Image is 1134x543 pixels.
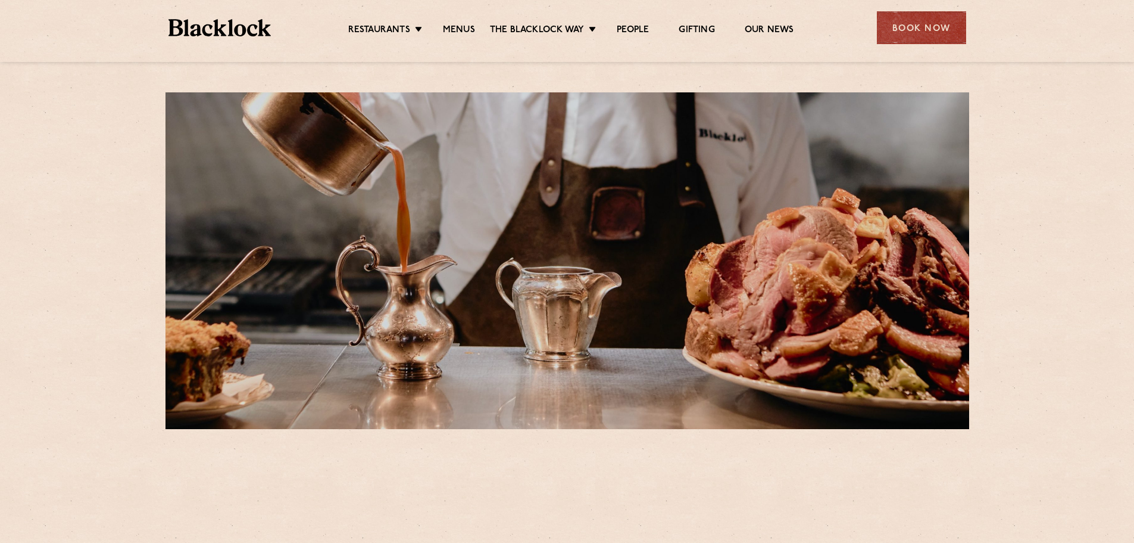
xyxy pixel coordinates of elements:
a: Restaurants [348,24,410,38]
a: The Blacklock Way [490,24,584,38]
a: Gifting [679,24,714,38]
a: Our News [745,24,794,38]
a: Menus [443,24,475,38]
a: People [617,24,649,38]
div: Book Now [877,11,966,44]
img: BL_Textured_Logo-footer-cropped.svg [168,19,271,36]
